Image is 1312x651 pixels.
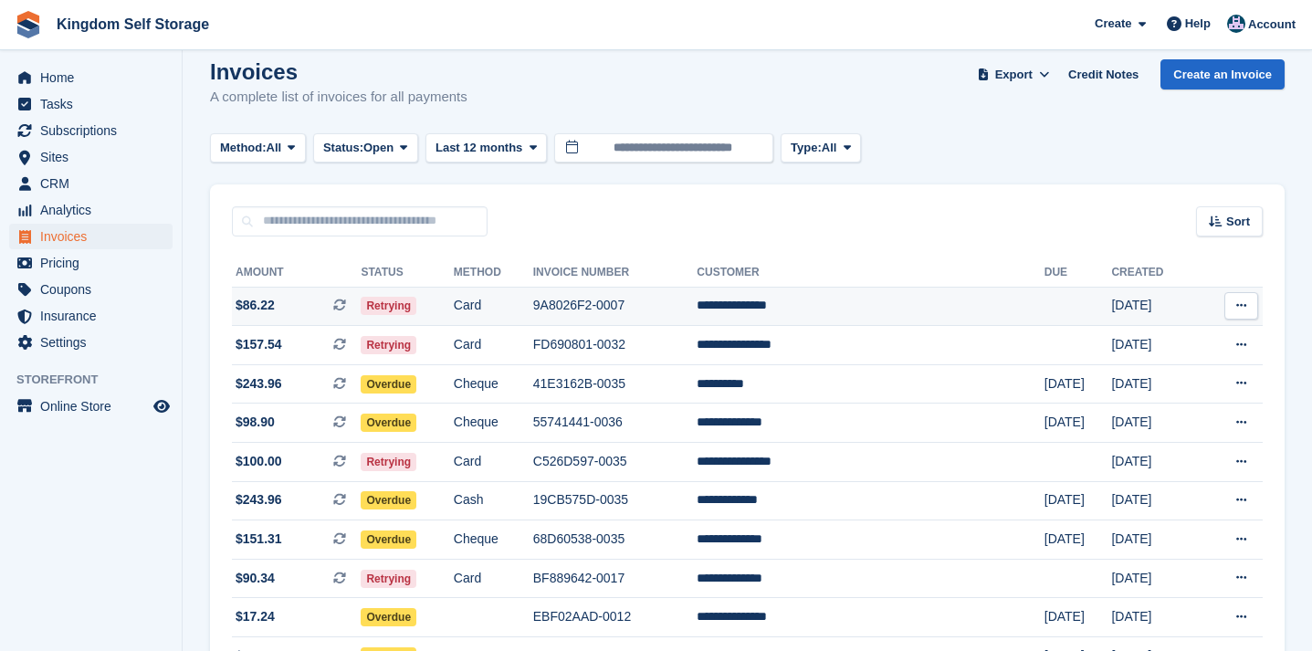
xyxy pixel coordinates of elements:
th: Status [361,258,453,288]
span: CRM [40,171,150,196]
img: Bradley Werlin [1227,15,1245,33]
a: menu [9,330,173,355]
span: $86.22 [236,296,275,315]
td: Card [454,326,533,365]
td: [DATE] [1111,364,1198,404]
span: $151.31 [236,530,282,549]
th: Invoice Number [533,258,698,288]
td: [DATE] [1111,287,1198,326]
span: Overdue [361,530,416,549]
span: Tasks [40,91,150,117]
span: Open [363,139,394,157]
td: Card [454,287,533,326]
th: Customer [697,258,1044,288]
span: Overdue [361,414,416,432]
span: Settings [40,330,150,355]
a: menu [9,303,173,329]
span: Coupons [40,277,150,302]
button: Export [973,59,1054,89]
span: Overdue [361,375,416,394]
a: menu [9,197,173,223]
button: Method: All [210,133,306,163]
td: [DATE] [1111,326,1198,365]
td: [DATE] [1044,598,1112,637]
span: Online Store [40,394,150,419]
span: $157.54 [236,335,282,354]
button: Last 12 months [425,133,547,163]
span: Retrying [361,570,416,588]
button: Status: Open [313,133,418,163]
a: menu [9,277,173,302]
td: Cash [454,481,533,520]
td: [DATE] [1111,481,1198,520]
img: stora-icon-8386f47178a22dfd0bd8f6a31ec36ba5ce8667c1dd55bd0f319d3a0aa187defe.svg [15,11,42,38]
span: Pricing [40,250,150,276]
span: Invoices [40,224,150,249]
span: $243.96 [236,374,282,394]
span: Home [40,65,150,90]
span: Sort [1226,213,1250,231]
td: Card [454,443,533,482]
td: Card [454,559,533,598]
p: A complete list of invoices for all payments [210,87,467,108]
td: 9A8026F2-0007 [533,287,698,326]
span: Type: [791,139,822,157]
td: 41E3162B-0035 [533,364,698,404]
a: Credit Notes [1061,59,1146,89]
td: [DATE] [1111,520,1198,560]
span: Insurance [40,303,150,329]
td: [DATE] [1044,481,1112,520]
a: menu [9,144,173,170]
span: All [267,139,282,157]
td: [DATE] [1111,598,1198,637]
span: $243.96 [236,490,282,509]
a: menu [9,394,173,419]
td: C526D597-0035 [533,443,698,482]
th: Created [1111,258,1198,288]
button: Type: All [781,133,861,163]
span: Help [1185,15,1211,33]
td: [DATE] [1044,520,1112,560]
th: Amount [232,258,361,288]
th: Method [454,258,533,288]
td: 19CB575D-0035 [533,481,698,520]
a: Kingdom Self Storage [49,9,216,39]
span: Overdue [361,608,416,626]
td: 68D60538-0035 [533,520,698,560]
td: [DATE] [1044,404,1112,443]
a: menu [9,171,173,196]
span: Storefront [16,371,182,389]
td: FD690801-0032 [533,326,698,365]
span: All [822,139,837,157]
span: Method: [220,139,267,157]
td: Cheque [454,364,533,404]
td: 55741441-0036 [533,404,698,443]
a: menu [9,224,173,249]
a: menu [9,250,173,276]
span: Overdue [361,491,416,509]
th: Due [1044,258,1112,288]
td: [DATE] [1044,364,1112,404]
a: menu [9,65,173,90]
a: menu [9,91,173,117]
span: Account [1248,16,1296,34]
td: BF889642-0017 [533,559,698,598]
span: Sites [40,144,150,170]
span: Retrying [361,297,416,315]
td: EBF02AAD-0012 [533,598,698,637]
span: Last 12 months [436,139,522,157]
span: $98.90 [236,413,275,432]
span: $100.00 [236,452,282,471]
span: Retrying [361,336,416,354]
td: [DATE] [1111,559,1198,598]
td: Cheque [454,520,533,560]
span: Export [995,66,1033,84]
span: Subscriptions [40,118,150,143]
span: Create [1095,15,1131,33]
h1: Invoices [210,59,467,84]
td: [DATE] [1111,404,1198,443]
span: Retrying [361,453,416,471]
span: $90.34 [236,569,275,588]
a: Create an Invoice [1160,59,1285,89]
td: Cheque [454,404,533,443]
